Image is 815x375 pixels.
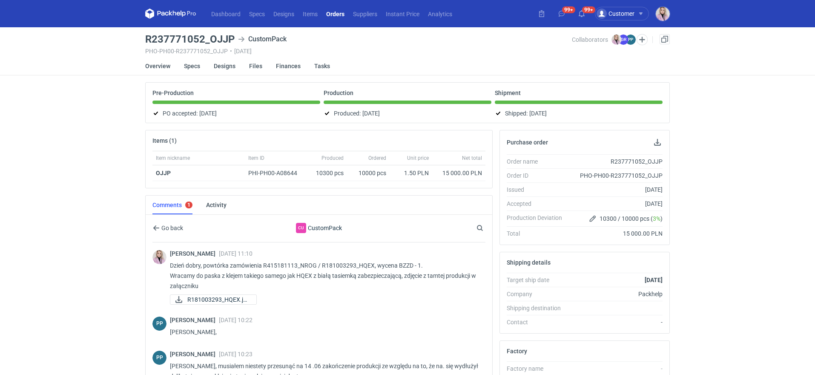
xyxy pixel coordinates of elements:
[269,9,298,19] a: Designs
[572,36,608,43] span: Collaborators
[507,364,569,373] div: Factory name
[214,57,235,75] a: Designs
[152,317,166,331] figcaption: PP
[507,290,569,298] div: Company
[230,48,232,55] span: •
[296,223,306,233] div: CustomPack
[145,9,196,19] svg: Packhelp Pro
[160,225,183,231] span: Go back
[206,196,227,214] a: Activity
[626,35,636,45] figcaption: PP
[569,157,663,166] div: R237771052_OJJP
[187,202,190,208] div: 1
[219,351,253,358] span: [DATE] 10:23
[507,139,548,146] h2: Purchase order
[600,214,663,223] span: 10300 / 10000 pcs ( )
[652,137,663,147] button: Download PO
[276,57,301,75] a: Finances
[555,7,568,20] button: 99+
[362,108,380,118] span: [DATE]
[653,215,660,222] span: 3%
[495,108,663,118] div: Shipped:
[170,294,255,305] div: R181003293_HQEX.jpeg
[347,165,390,181] div: 10000 pcs
[156,170,171,176] a: OJJP
[322,9,349,19] a: Orders
[152,317,166,331] div: Paweł Puch
[309,165,347,181] div: 10300 pcs
[462,155,482,162] span: Net total
[152,196,192,214] a: Comments1
[611,35,622,45] img: Klaudia Wiśniewska
[656,7,670,21] img: Klaudia Wiśniewska
[170,260,479,291] p: Dzień dobry, powtórka zamówienia R415181113_NROG / R181003293_HQEX, wycena BZZD - 1. Wracamy do p...
[245,9,269,19] a: Specs
[637,34,648,45] button: Edit collaborators
[170,351,219,358] span: [PERSON_NAME]
[507,199,569,208] div: Accepted
[152,250,166,264] img: Klaudia Wiśniewska
[170,294,257,305] a: R181003293_HQEX.jpeg
[569,318,663,326] div: -
[219,250,253,257] span: [DATE] 11:10
[507,171,569,180] div: Order ID
[382,9,424,19] a: Instant Price
[618,35,628,45] figcaption: GR
[507,213,569,224] div: Production Deviation
[170,317,219,323] span: [PERSON_NAME]
[184,57,200,75] a: Specs
[248,155,264,162] span: Item ID
[152,108,320,118] div: PO accepted:
[145,34,235,44] h3: R237771052_OJJP
[249,57,262,75] a: Files
[152,137,177,144] h2: Items (1)
[368,155,386,162] span: Ordered
[660,34,670,44] a: Duplicate
[569,290,663,298] div: Packhelp
[321,155,344,162] span: Produced
[152,223,184,233] button: Go back
[569,171,663,180] div: PHO-PH00-R237771052_OJJP
[597,9,634,19] div: Customer
[324,108,491,118] div: Produced:
[207,9,245,19] a: Dashboard
[507,157,569,166] div: Order name
[407,155,429,162] span: Unit price
[170,250,219,257] span: [PERSON_NAME]
[152,351,166,365] div: Paweł Puch
[324,89,353,96] p: Production
[569,229,663,238] div: 15 000.00 PLN
[507,318,569,326] div: Contact
[145,57,170,75] a: Overview
[393,169,429,177] div: 1.50 PLN
[145,48,572,55] div: PHO-PH00-R237771052_OJJP [DATE]
[156,155,190,162] span: Item nickname
[569,185,663,194] div: [DATE]
[238,34,287,44] div: CustomPack
[152,89,194,96] p: Pre-Production
[575,7,588,20] button: 99+
[314,57,330,75] a: Tasks
[298,9,322,19] a: Items
[645,277,663,283] strong: [DATE]
[569,364,663,373] div: -
[248,169,305,177] div: PHI-PH00-A08644
[507,185,569,194] div: Issued
[219,317,253,323] span: [DATE] 10:22
[152,351,166,365] figcaption: PP
[495,89,521,96] p: Shipment
[249,223,389,233] div: CustomPack
[588,213,598,224] button: Edit production Deviation
[529,108,547,118] span: [DATE]
[507,304,569,312] div: Shipping destination
[199,108,217,118] span: [DATE]
[187,295,250,304] span: R181003293_HQEX.jpeg
[507,276,569,284] div: Target ship date
[507,348,527,355] h2: Factory
[507,259,551,266] h2: Shipping details
[507,229,569,238] div: Total
[475,223,502,233] input: Search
